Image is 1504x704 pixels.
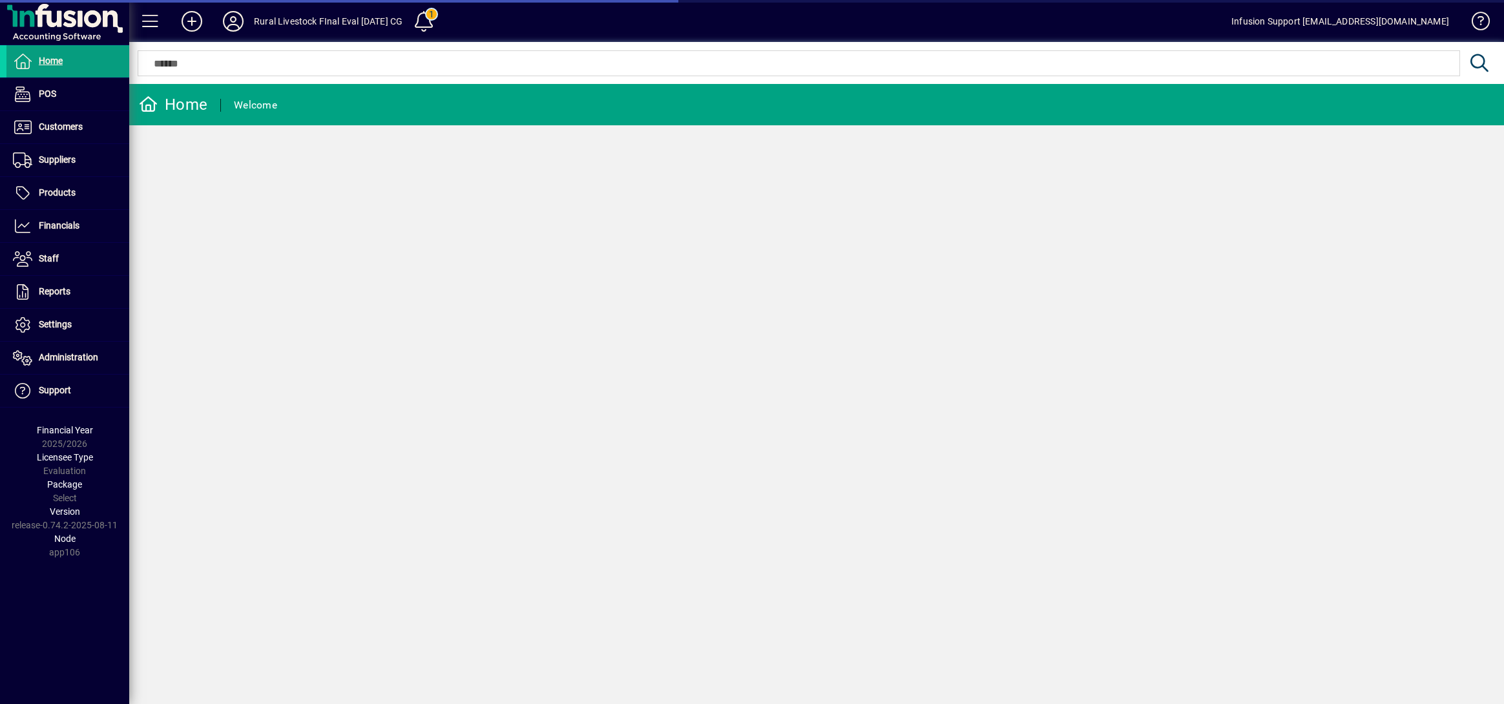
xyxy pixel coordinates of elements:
span: Customers [39,121,83,132]
span: Support [39,385,71,395]
a: Customers [6,111,129,143]
a: Knowledge Base [1462,3,1488,45]
button: Add [171,10,213,33]
span: Staff [39,253,59,264]
a: Settings [6,309,129,341]
span: Reports [39,286,70,296]
a: Administration [6,342,129,374]
a: POS [6,78,129,110]
a: Staff [6,243,129,275]
div: Home [139,94,207,115]
div: Infusion Support [EMAIL_ADDRESS][DOMAIN_NAME] [1231,11,1449,32]
a: Suppliers [6,144,129,176]
span: Home [39,56,63,66]
span: Suppliers [39,154,76,165]
span: POS [39,88,56,99]
a: Products [6,177,129,209]
div: Welcome [234,95,277,116]
a: Support [6,375,129,407]
span: Package [47,479,82,490]
span: Version [50,506,80,517]
span: Node [54,533,76,544]
button: Profile [213,10,254,33]
a: Reports [6,276,129,308]
span: Financials [39,220,79,231]
span: Financial Year [37,425,93,435]
span: Licensee Type [37,452,93,462]
div: Rural Livestock FInal Eval [DATE] CG [254,11,402,32]
span: Products [39,187,76,198]
a: Financials [6,210,129,242]
span: Administration [39,352,98,362]
span: Settings [39,319,72,329]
